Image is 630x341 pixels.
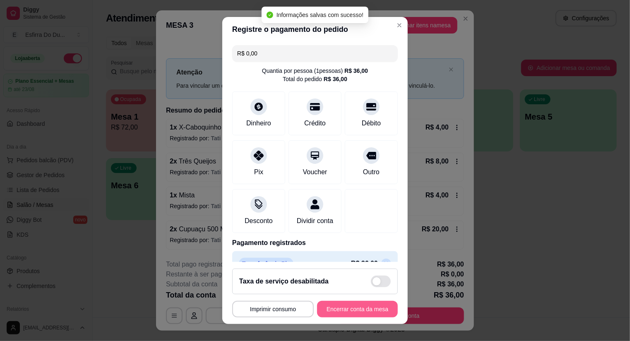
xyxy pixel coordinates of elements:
span: Informações salvas com sucesso! [277,12,363,18]
div: Outro [363,167,380,177]
div: R$ 36,00 [344,67,368,75]
button: Close [393,19,406,32]
div: Dividir conta [297,216,333,226]
div: Quantia por pessoa ( 1 pessoas) [262,67,368,75]
div: Total do pedido [283,75,347,83]
div: Desconto [245,216,273,226]
div: Débito [362,118,381,128]
p: Pagamento registrados [232,238,398,248]
p: R$ 36,00 [351,259,378,269]
div: Pix [254,167,263,177]
div: Voucher [303,167,327,177]
h2: Taxa de serviço desabilitada [239,276,329,286]
button: Encerrar conta da mesa [317,301,398,317]
span: check-circle [267,12,273,18]
button: Imprimir consumo [232,301,314,317]
div: R$ 36,00 [324,75,347,83]
input: Ex.: hambúrguer de cordeiro [237,45,393,62]
p: Transferência Pix [239,258,293,269]
div: Crédito [304,118,326,128]
div: Dinheiro [246,118,271,128]
header: Registre o pagamento do pedido [222,17,408,42]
